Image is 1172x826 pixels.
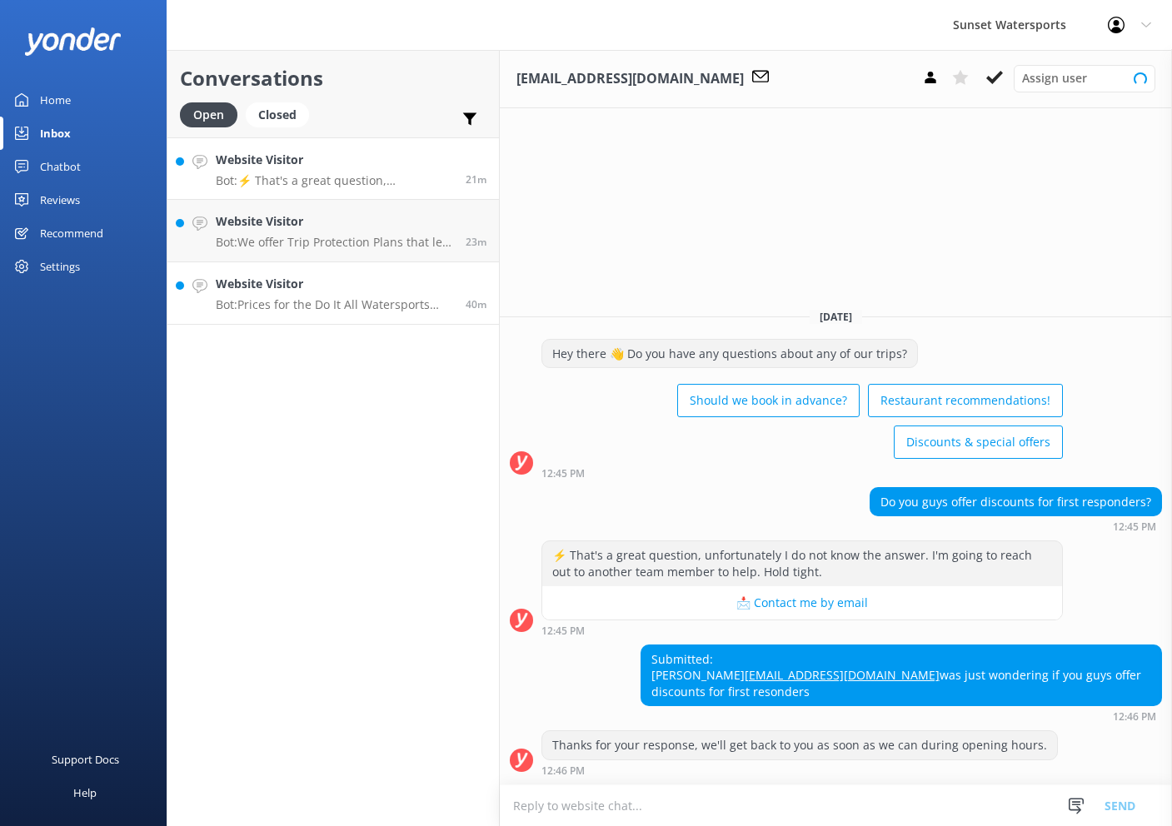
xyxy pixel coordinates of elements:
div: Recommend [40,216,103,250]
p: Bot: Prices for the Do It All Watersports Package vary by date and availability. For the most up-... [216,297,453,312]
button: Restaurant recommendations! [868,384,1063,417]
div: Chatbot [40,150,81,183]
button: Should we book in advance? [677,384,860,417]
div: Hey there 👋 Do you have any questions about any of our trips? [542,340,917,368]
button: Discounts & special offers [894,425,1063,459]
div: Assign User [1014,65,1155,92]
span: 11:43am 15-Aug-2025 (UTC -05:00) America/Cancun [466,235,486,249]
div: Do you guys offer discounts for first responders? [870,488,1161,516]
div: Open [180,102,237,127]
div: 11:46am 15-Aug-2025 (UTC -05:00) America/Cancun [541,764,1058,776]
div: Settings [40,250,80,283]
span: Assign user [1022,69,1087,87]
span: 11:45am 15-Aug-2025 (UTC -05:00) America/Cancun [466,172,486,187]
div: Thanks for your response, we'll get back to you as soon as we can during opening hours. [542,731,1057,759]
div: Home [40,83,71,117]
span: 11:26am 15-Aug-2025 (UTC -05:00) America/Cancun [466,297,486,311]
div: Closed [246,102,309,127]
div: ⚡ That's a great question, unfortunately I do not know the answer. I'm going to reach out to anot... [542,541,1062,585]
a: Closed [246,105,317,123]
a: [EMAIL_ADDRESS][DOMAIN_NAME] [745,667,940,683]
strong: 12:45 PM [1113,522,1156,532]
a: Website VisitorBot:Prices for the Do It All Watersports Package vary by date and availability. Fo... [167,262,499,325]
button: 📩 Contact me by email [542,586,1062,619]
a: Open [180,105,246,123]
strong: 12:45 PM [541,626,585,636]
div: 11:45am 15-Aug-2025 (UTC -05:00) America/Cancun [541,624,1063,636]
div: Support Docs [52,743,119,776]
p: Bot: ⚡ That's a great question, unfortunately I do not know the answer. I'm going to reach out to... [216,173,453,188]
div: 11:45am 15-Aug-2025 (UTC -05:00) America/Cancun [870,520,1162,532]
h4: Website Visitor [216,212,453,231]
div: Submitted: [PERSON_NAME] was just wondering if you guys offer discounts for first resonders [641,645,1161,706]
img: yonder-white-logo.png [25,27,121,55]
div: Reviews [40,183,80,216]
strong: 12:46 PM [541,766,585,776]
span: [DATE] [810,310,862,324]
div: Inbox [40,117,71,150]
a: Website VisitorBot:⚡ That's a great question, unfortunately I do not know the answer. I'm going t... [167,137,499,200]
h3: [EMAIL_ADDRESS][DOMAIN_NAME] [516,68,744,90]
p: Bot: We offer Trip Protection Plans that let you cancel for any reason with no fees. You’ll get a... [216,235,453,250]
h2: Conversations [180,62,486,94]
div: 11:45am 15-Aug-2025 (UTC -05:00) America/Cancun [541,467,1063,479]
strong: 12:46 PM [1113,712,1156,722]
div: Help [73,776,97,809]
h4: Website Visitor [216,151,453,169]
a: Website VisitorBot:We offer Trip Protection Plans that let you cancel for any reason with no fees... [167,200,499,262]
strong: 12:45 PM [541,469,585,479]
h4: Website Visitor [216,275,453,293]
div: 11:46am 15-Aug-2025 (UTC -05:00) America/Cancun [641,710,1162,722]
